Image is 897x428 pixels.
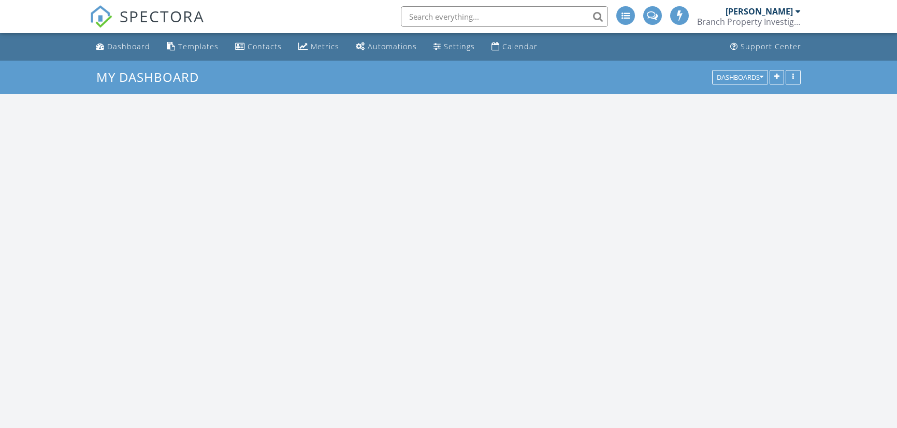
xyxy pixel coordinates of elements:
[697,17,801,27] div: Branch Property Investigations
[726,6,793,17] div: [PERSON_NAME]
[712,70,768,84] button: Dashboards
[352,37,421,56] a: Automations (Advanced)
[444,41,475,51] div: Settings
[741,41,801,51] div: Support Center
[502,41,538,51] div: Calendar
[429,37,479,56] a: Settings
[726,37,805,56] a: Support Center
[90,5,112,28] img: The Best Home Inspection Software - Spectora
[231,37,286,56] a: Contacts
[92,37,154,56] a: Dashboard
[401,6,608,27] input: Search everything...
[487,37,542,56] a: Calendar
[107,41,150,51] div: Dashboard
[717,74,763,81] div: Dashboards
[163,37,223,56] a: Templates
[311,41,339,51] div: Metrics
[248,41,282,51] div: Contacts
[368,41,417,51] div: Automations
[178,41,219,51] div: Templates
[294,37,343,56] a: Metrics
[120,5,205,27] span: SPECTORA
[90,14,205,36] a: SPECTORA
[96,68,208,85] a: My Dashboard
